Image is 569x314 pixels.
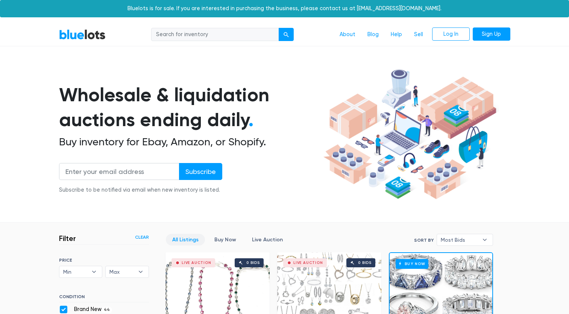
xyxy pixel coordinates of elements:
[59,136,321,148] h2: Buy inventory for Ebay, Amazon, or Shopify.
[63,266,88,277] span: Min
[408,27,429,42] a: Sell
[473,27,510,41] a: Sign Up
[59,258,149,263] h6: PRICE
[151,28,279,41] input: Search for inventory
[293,261,323,265] div: Live Auction
[109,266,134,277] span: Max
[86,266,102,277] b: ▾
[59,186,222,194] div: Subscribe to be notified via email when new inventory is listed.
[396,259,428,268] h6: Buy Now
[321,66,499,203] img: hero-ee84e7d0318cb26816c560f6b4441b76977f77a177738b4e94f68c95b2b83dbb.png
[102,307,112,313] span: 44
[246,234,289,245] a: Live Auction
[133,266,149,277] b: ▾
[432,27,470,41] a: Log In
[135,234,149,241] a: Clear
[59,82,321,133] h1: Wholesale & liquidation auctions ending daily
[385,27,408,42] a: Help
[182,261,211,265] div: Live Auction
[249,108,253,131] span: .
[246,261,260,265] div: 0 bids
[59,294,149,302] h6: CONDITION
[59,29,106,40] a: BlueLots
[179,163,222,180] input: Subscribe
[358,261,372,265] div: 0 bids
[361,27,385,42] a: Blog
[59,234,76,243] h3: Filter
[441,234,478,245] span: Most Bids
[59,163,179,180] input: Enter your email address
[477,234,493,245] b: ▾
[59,305,112,314] label: Brand New
[334,27,361,42] a: About
[208,234,243,245] a: Buy Now
[414,237,434,244] label: Sort By
[166,234,205,245] a: All Listings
